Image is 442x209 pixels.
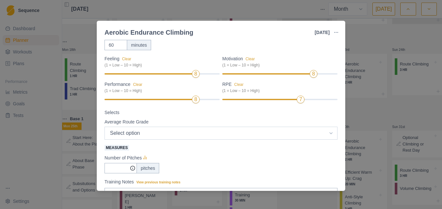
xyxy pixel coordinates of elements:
button: Motivation(1 = Low – 10 = High) [246,57,255,61]
p: Number of Pitches [105,155,142,161]
label: Performance [105,81,216,94]
button: Feeling(1 = Low – 10 = High) [122,57,131,61]
div: (1 = Low – 10 = High) [222,62,334,68]
div: Aerobic Endurance Climbing [105,28,193,37]
label: Selects [105,109,334,116]
button: RPE(1 = Low – 10 = High) [234,82,244,87]
span: View previous training notes [137,180,181,184]
label: Training Notes [105,179,334,185]
button: Performance(1 = Low – 10 = High) [133,82,142,87]
div: pitches [137,163,159,173]
div: (1 = Low – 10 = High) [105,62,216,68]
div: (1 = Low – 10 = High) [105,88,216,94]
label: Feeling [105,55,216,68]
div: 8 [194,70,197,78]
p: [DATE] [315,29,330,36]
div: minutes [127,40,151,50]
div: (1 = Low – 10 = High) [222,88,334,94]
p: Average Route Grade [105,119,149,125]
label: Motivation [222,55,334,68]
div: 7 [299,96,302,103]
label: RPE [222,81,334,94]
span: Measures [105,145,129,151]
div: 8 [194,96,197,103]
div: 8 [312,70,315,78]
